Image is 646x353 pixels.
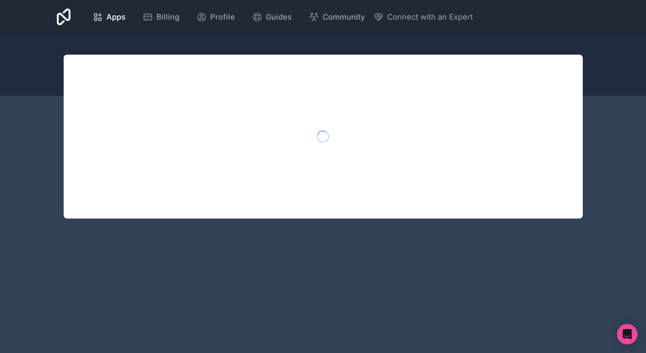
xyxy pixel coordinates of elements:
[323,11,365,23] span: Community
[302,8,372,26] a: Community
[245,8,299,26] a: Guides
[373,11,473,23] button: Connect with an Expert
[210,11,235,23] span: Profile
[156,11,179,23] span: Billing
[387,11,473,23] span: Connect with an Expert
[190,8,242,26] a: Profile
[86,8,132,26] a: Apps
[617,324,637,344] div: Open Intercom Messenger
[106,11,126,23] span: Apps
[136,8,186,26] a: Billing
[266,11,292,23] span: Guides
